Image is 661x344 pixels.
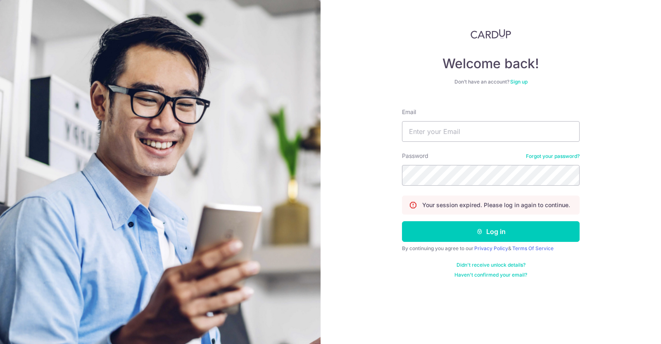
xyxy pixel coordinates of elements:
[422,201,570,209] p: Your session expired. Please log in again to continue.
[526,153,580,160] a: Forgot your password?
[402,79,580,85] div: Don’t have an account?
[457,262,525,268] a: Didn't receive unlock details?
[471,29,511,39] img: CardUp Logo
[402,121,580,142] input: Enter your Email
[510,79,528,85] a: Sign up
[402,152,428,160] label: Password
[402,55,580,72] h4: Welcome back!
[402,245,580,252] div: By continuing you agree to our &
[512,245,554,251] a: Terms Of Service
[402,221,580,242] button: Log in
[402,108,416,116] label: Email
[454,272,527,278] a: Haven't confirmed your email?
[474,245,508,251] a: Privacy Policy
